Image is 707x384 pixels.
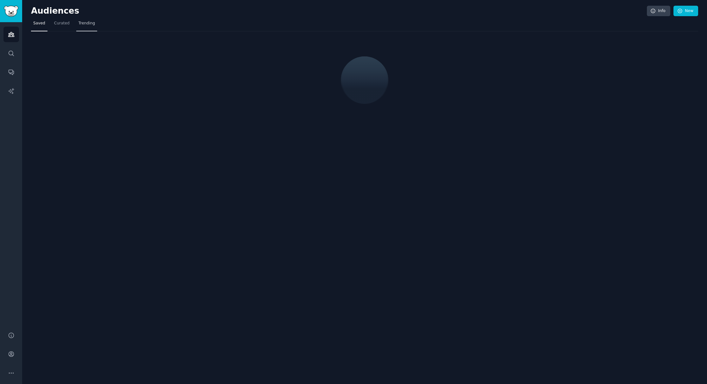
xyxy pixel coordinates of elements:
[33,21,45,26] span: Saved
[76,18,97,31] a: Trending
[31,18,47,31] a: Saved
[673,6,698,16] a: New
[54,21,70,26] span: Curated
[52,18,72,31] a: Curated
[78,21,95,26] span: Trending
[4,6,18,17] img: GummySearch logo
[31,6,647,16] h2: Audiences
[647,6,670,16] a: Info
